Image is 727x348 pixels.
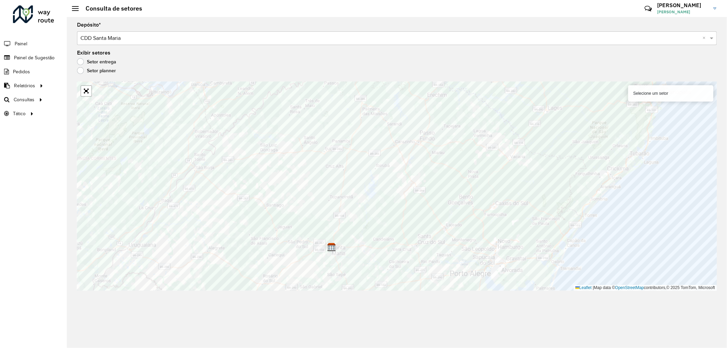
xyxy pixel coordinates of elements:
span: | [593,285,594,290]
a: OpenStreetMap [615,285,644,290]
a: Contato Rápido [641,1,655,16]
span: Pedidos [13,68,30,75]
h3: [PERSON_NAME] [657,2,708,9]
a: Abrir mapa em tela cheia [81,86,91,96]
label: Exibir setores [77,49,110,57]
span: [PERSON_NAME] [657,9,708,15]
h2: Consulta de setores [79,5,142,12]
span: Relatórios [14,82,35,89]
label: Depósito [77,21,101,29]
span: Painel de Sugestão [14,54,55,61]
span: Tático [13,110,26,117]
span: Clear all [702,34,708,42]
span: Painel [15,40,27,47]
label: Setor planner [77,67,116,74]
span: Consultas [14,96,34,103]
div: Selecione um setor [628,85,713,102]
a: Leaflet [575,285,592,290]
label: Setor entrega [77,58,116,65]
div: Map data © contributors,© 2025 TomTom, Microsoft [574,285,717,291]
